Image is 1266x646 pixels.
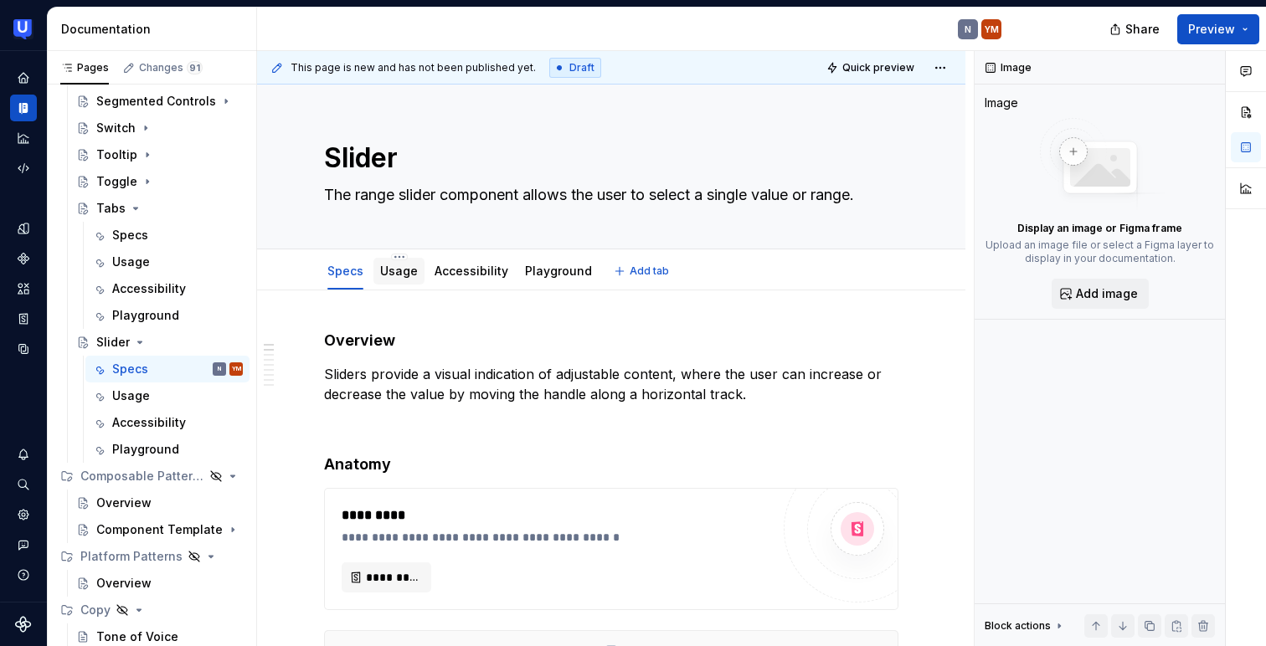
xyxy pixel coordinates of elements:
div: N [965,23,971,36]
div: Usage [112,254,150,270]
p: Sliders provide a visual indication of adjustable content, where the user can increase or decreas... [324,364,898,404]
a: Settings [10,501,37,528]
div: Tabs [96,200,126,217]
a: Components [10,245,37,272]
a: Storybook stories [10,305,37,332]
div: Toggle [96,173,137,190]
a: Component Template [69,516,250,543]
a: Overview [69,490,250,516]
button: Quick preview [821,56,922,79]
span: Quick preview [842,61,914,74]
div: Specs [112,227,148,244]
a: Home [10,64,37,91]
div: Switch [96,120,136,136]
button: Add tab [609,259,677,283]
a: Specs [327,264,363,278]
a: Playground [525,264,592,278]
div: Platform Patterns [54,543,250,570]
div: Composable Patterns [54,463,250,490]
div: Tone of Voice [96,628,178,645]
p: Upload an image file or select a Figma layer to display in your documentation. [985,238,1215,265]
div: Usage [112,387,150,404]
a: Design tokens [10,215,37,242]
div: Block actions [985,619,1051,633]
div: YM [232,361,241,377]
button: Search ⌘K [10,471,37,498]
h4: Anatomy [324,454,898,474]
div: Composable Patterns [80,468,204,484]
div: Pages [60,61,109,74]
div: Documentation [61,21,250,38]
span: This page is new and has not been published yet. [291,61,536,74]
div: Playground [112,307,179,324]
textarea: Slider [321,138,895,178]
span: Preview [1188,21,1235,38]
button: Notifications [10,441,37,468]
div: Assets [10,275,37,302]
a: Playground [85,436,250,463]
button: Add image [1052,279,1149,309]
div: Slider [96,334,130,351]
span: Add tab [630,264,669,278]
a: Usage [380,264,418,278]
div: YM [985,23,999,36]
div: Block actions [985,614,1066,638]
div: Playground [112,441,179,458]
div: Component Template [96,521,223,538]
a: Data sources [10,336,37,362]
a: Usage [85,382,250,409]
a: Segmented Controls [69,88,250,115]
div: Specs [112,361,148,377]
div: Accessibility [112,280,186,297]
div: Platform Patterns [80,548,183,565]
div: Changes [139,61,203,74]
a: Playground [85,302,250,329]
div: Segmented Controls [96,93,216,110]
textarea: The range slider component allows the user to select a single value or range. [321,182,895,208]
a: Accessibility [85,275,250,302]
span: 91 [187,61,203,74]
div: Accessibility [428,253,515,288]
span: Share [1125,21,1160,38]
a: Toggle [69,168,250,195]
div: Specs [321,253,370,288]
a: Tooltip [69,141,250,168]
div: Overview [96,495,152,511]
a: Slider [69,329,250,356]
a: Overview [69,570,250,597]
a: Analytics [10,125,37,151]
a: Switch [69,115,250,141]
a: Code automation [10,155,37,182]
svg: Supernova Logo [15,616,32,633]
button: Preview [1177,14,1259,44]
div: Copy [80,602,111,618]
a: Documentation [10,95,37,121]
a: Accessibility [435,264,508,278]
a: SpecsNYM [85,356,250,382]
div: Overview [96,575,152,592]
div: N [218,361,221,377]
a: Accessibility [85,409,250,436]
span: Draft [569,61,594,74]
a: Tabs [69,195,250,222]
div: Usage [373,253,425,288]
button: Contact support [10,531,37,558]
div: Playground [518,253,599,288]
div: Accessibility [112,414,186,431]
a: Specs [85,222,250,249]
a: Usage [85,249,250,275]
h4: Overview [324,331,898,351]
